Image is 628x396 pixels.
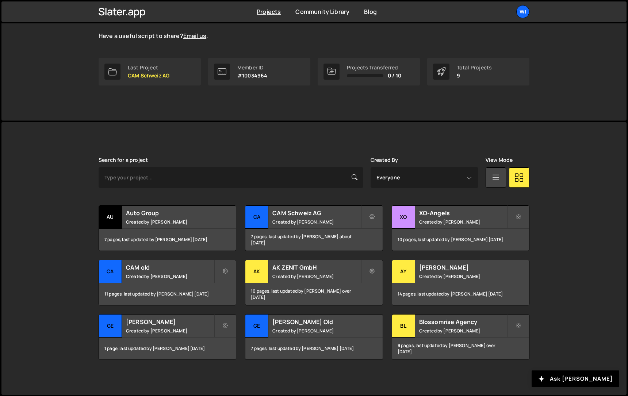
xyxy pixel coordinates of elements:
label: Search for a project [99,157,148,163]
small: Created by [PERSON_NAME] [272,219,360,225]
a: CA CAM old Created by [PERSON_NAME] 11 pages, last updated by [PERSON_NAME] [DATE] [99,260,236,305]
small: Created by [PERSON_NAME] [272,328,360,334]
div: Au [99,206,122,229]
div: 9 pages, last updated by [PERSON_NAME] over [DATE] [392,338,529,359]
div: CA [245,206,268,229]
div: 10 pages, last updated by [PERSON_NAME] [DATE] [392,229,529,251]
div: Member ID [237,65,267,71]
div: CA [99,260,122,283]
div: Total Projects [457,65,492,71]
div: Projects Transferred [347,65,401,71]
small: Created by [PERSON_NAME] [126,273,214,279]
div: Bl [392,315,415,338]
label: View Mode [486,157,513,163]
div: AK [245,260,268,283]
div: Last Project [128,65,169,71]
a: Email us [183,32,206,40]
h2: [PERSON_NAME] Old [272,318,360,326]
a: Blog [364,8,377,16]
h2: AK ZENIT GmbH [272,263,360,271]
a: Ay [PERSON_NAME] Created by [PERSON_NAME] 14 pages, last updated by [PERSON_NAME] [DATE] [392,260,529,305]
h2: CAM Schweiz AG [272,209,360,217]
small: Created by [PERSON_NAME] [419,273,507,279]
a: AK AK ZENIT GmbH Created by [PERSON_NAME] 10 pages, last updated by [PERSON_NAME] over [DATE] [245,260,383,305]
a: Community Library [295,8,349,16]
button: Ask [PERSON_NAME] [532,370,619,387]
label: Created By [371,157,398,163]
small: Created by [PERSON_NAME] [419,219,507,225]
h2: [PERSON_NAME] [419,263,507,271]
div: 7 pages, last updated by [PERSON_NAME] about [DATE] [245,229,382,251]
h2: CAM old [126,263,214,271]
div: 14 pages, last updated by [PERSON_NAME] [DATE] [392,283,529,305]
div: Ge [245,315,268,338]
div: 7 pages, last updated by [PERSON_NAME] [DATE] [245,338,382,359]
h2: Blossomrise Agency [419,318,507,326]
a: Projects [257,8,281,16]
div: 10 pages, last updated by [PERSON_NAME] over [DATE] [245,283,382,305]
div: 7 pages, last updated by [PERSON_NAME] [DATE] [99,229,236,251]
a: Last Project CAM Schweiz AG [99,58,201,85]
div: Ge [99,315,122,338]
h2: [PERSON_NAME] [126,318,214,326]
small: Created by [PERSON_NAME] [126,219,214,225]
p: #10034964 [237,73,267,79]
div: Ay [392,260,415,283]
p: CAM Schweiz AG [128,73,169,79]
a: XO XO-Angels Created by [PERSON_NAME] 10 pages, last updated by [PERSON_NAME] [DATE] [392,205,529,251]
p: The is live and growing. Explore the curated scripts to solve common Webflow issues with JavaScri... [99,7,361,40]
div: XO [392,206,415,229]
small: Created by [PERSON_NAME] [419,328,507,334]
a: wi [516,5,529,18]
div: 1 page, last updated by [PERSON_NAME] [DATE] [99,338,236,359]
div: 11 pages, last updated by [PERSON_NAME] [DATE] [99,283,236,305]
p: 9 [457,73,492,79]
small: Created by [PERSON_NAME] [272,273,360,279]
a: Bl Blossomrise Agency Created by [PERSON_NAME] 9 pages, last updated by [PERSON_NAME] over [DATE] [392,314,529,360]
a: Ge [PERSON_NAME] Created by [PERSON_NAME] 1 page, last updated by [PERSON_NAME] [DATE] [99,314,236,360]
h2: Auto Group [126,209,214,217]
input: Type your project... [99,167,363,188]
a: CA CAM Schweiz AG Created by [PERSON_NAME] 7 pages, last updated by [PERSON_NAME] about [DATE] [245,205,383,251]
span: 0 / 10 [388,73,401,79]
small: Created by [PERSON_NAME] [126,328,214,334]
a: Ge [PERSON_NAME] Old Created by [PERSON_NAME] 7 pages, last updated by [PERSON_NAME] [DATE] [245,314,383,360]
a: Au Auto Group Created by [PERSON_NAME] 7 pages, last updated by [PERSON_NAME] [DATE] [99,205,236,251]
h2: XO-Angels [419,209,507,217]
